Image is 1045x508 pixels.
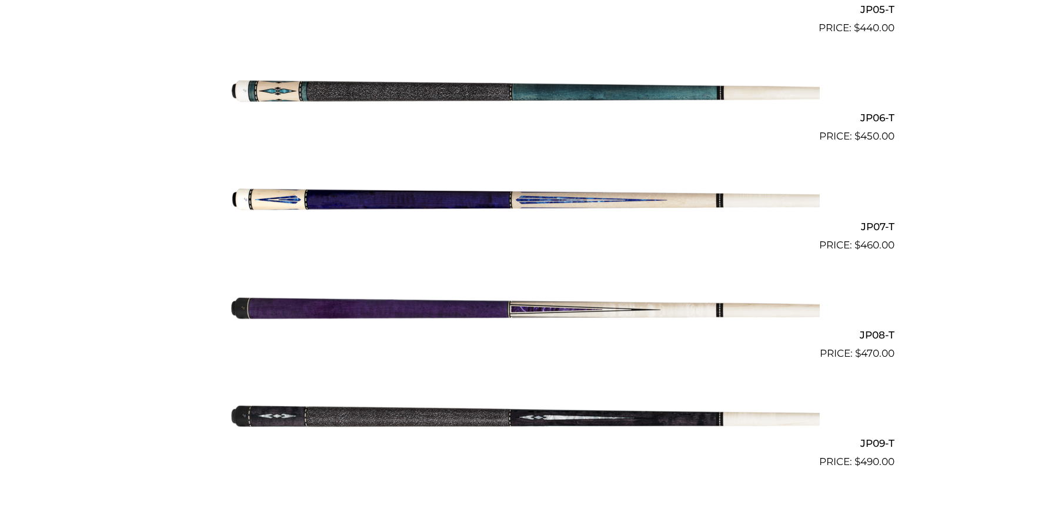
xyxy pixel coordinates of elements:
[854,130,894,142] bdi: 450.00
[854,456,860,467] span: $
[854,456,894,467] bdi: 490.00
[151,107,894,129] h2: JP06-T
[151,258,894,361] a: JP08-T $470.00
[854,239,860,251] span: $
[151,215,894,237] h2: JP07-T
[151,41,894,144] a: JP06-T $450.00
[226,258,820,357] img: JP08-T
[854,22,894,34] bdi: 440.00
[854,130,860,142] span: $
[226,41,820,140] img: JP06-T
[854,22,860,34] span: $
[854,239,894,251] bdi: 460.00
[151,366,894,470] a: JP09-T $490.00
[226,149,820,248] img: JP07-T
[151,324,894,346] h2: JP08-T
[855,347,861,359] span: $
[855,347,894,359] bdi: 470.00
[151,149,894,253] a: JP07-T $460.00
[226,366,820,465] img: JP09-T
[151,433,894,454] h2: JP09-T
